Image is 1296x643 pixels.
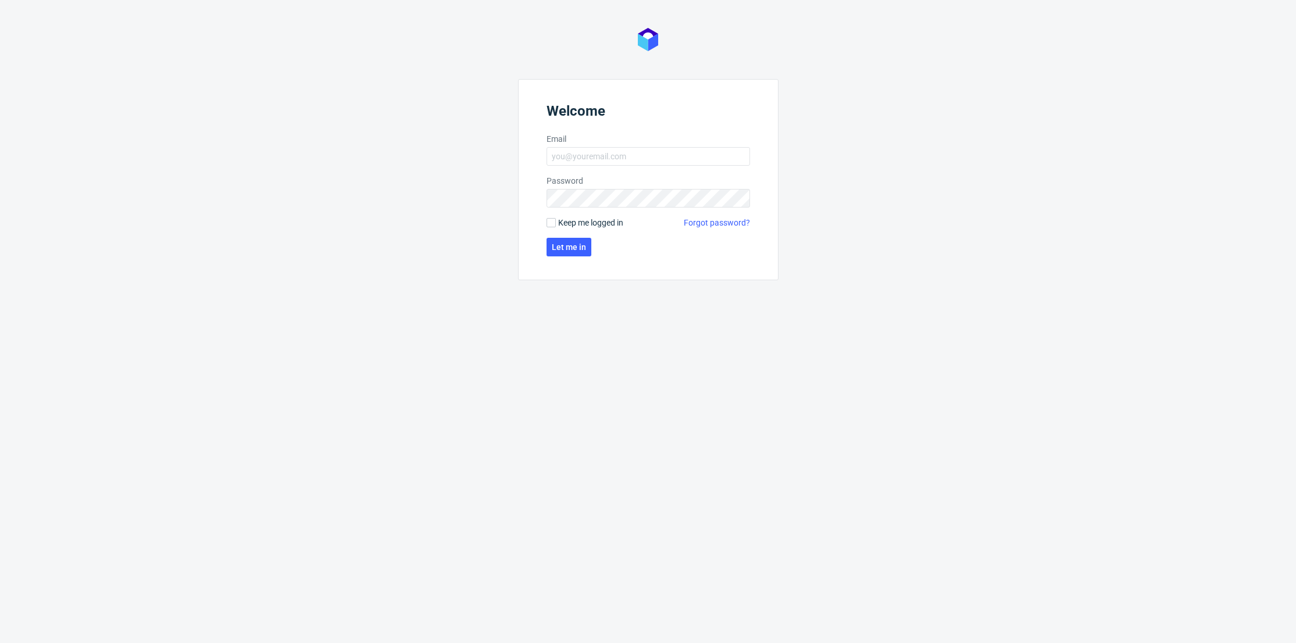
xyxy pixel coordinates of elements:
a: Forgot password? [684,217,750,228]
span: Keep me logged in [558,217,623,228]
header: Welcome [547,103,750,124]
label: Email [547,133,750,145]
input: you@youremail.com [547,147,750,166]
label: Password [547,175,750,187]
button: Let me in [547,238,591,256]
span: Let me in [552,243,586,251]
